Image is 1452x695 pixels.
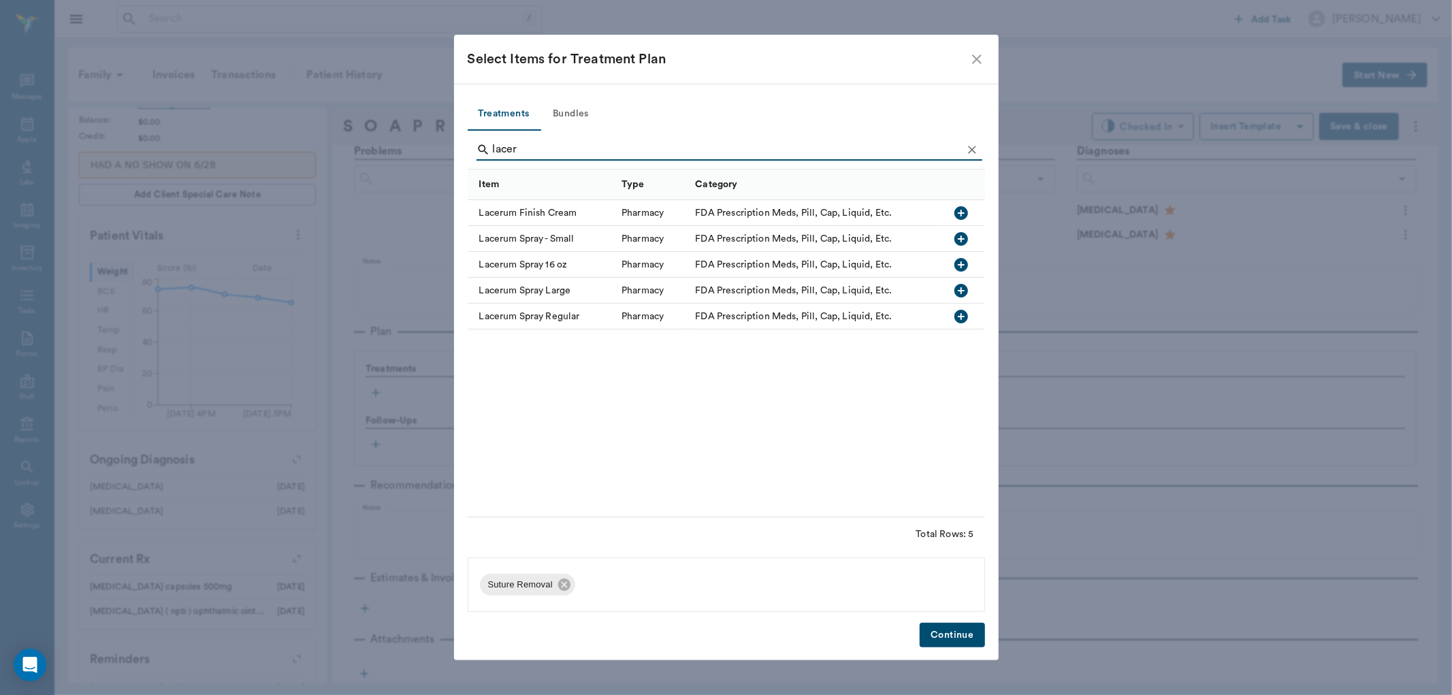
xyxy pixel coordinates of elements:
[920,623,984,648] button: Continue
[622,232,664,246] div: Pharmacy
[622,165,645,204] div: Type
[695,284,892,297] div: FDA Prescription Meds, Pill, Cap, Liquid, Etc.
[541,98,602,131] button: Bundles
[468,226,615,252] div: Lacerum Spray - Small
[969,51,985,67] button: close
[493,139,962,161] input: Find a treatment
[14,649,46,681] div: Open Intercom Messenger
[468,169,615,200] div: Item
[479,165,500,204] div: Item
[688,169,943,200] div: Category
[695,232,892,246] div: FDA Prescription Meds, Pill, Cap, Liquid, Etc.
[622,258,664,272] div: Pharmacy
[962,140,982,160] button: Clear
[468,98,541,131] button: Treatments
[615,169,688,200] div: Type
[468,252,615,278] div: Lacerum Spray 16 oz
[480,578,561,592] span: Suture Removal
[477,139,982,163] div: Search
[468,278,615,304] div: Lacerum Spray Large
[695,165,737,204] div: Category
[695,206,892,220] div: FDA Prescription Meds, Pill, Cap, Liquid, Etc.
[468,48,969,70] div: Select Items for Treatment Plan
[695,258,892,272] div: FDA Prescription Meds, Pill, Cap, Liquid, Etc.
[622,206,664,220] div: Pharmacy
[480,574,575,596] div: Suture Removal
[622,284,664,297] div: Pharmacy
[468,200,615,226] div: Lacerum Finish Cream
[622,310,664,323] div: Pharmacy
[916,528,974,541] div: Total Rows: 5
[695,310,892,323] div: FDA Prescription Meds, Pill, Cap, Liquid, Etc.
[468,304,615,329] div: Lacerum Spray Regular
